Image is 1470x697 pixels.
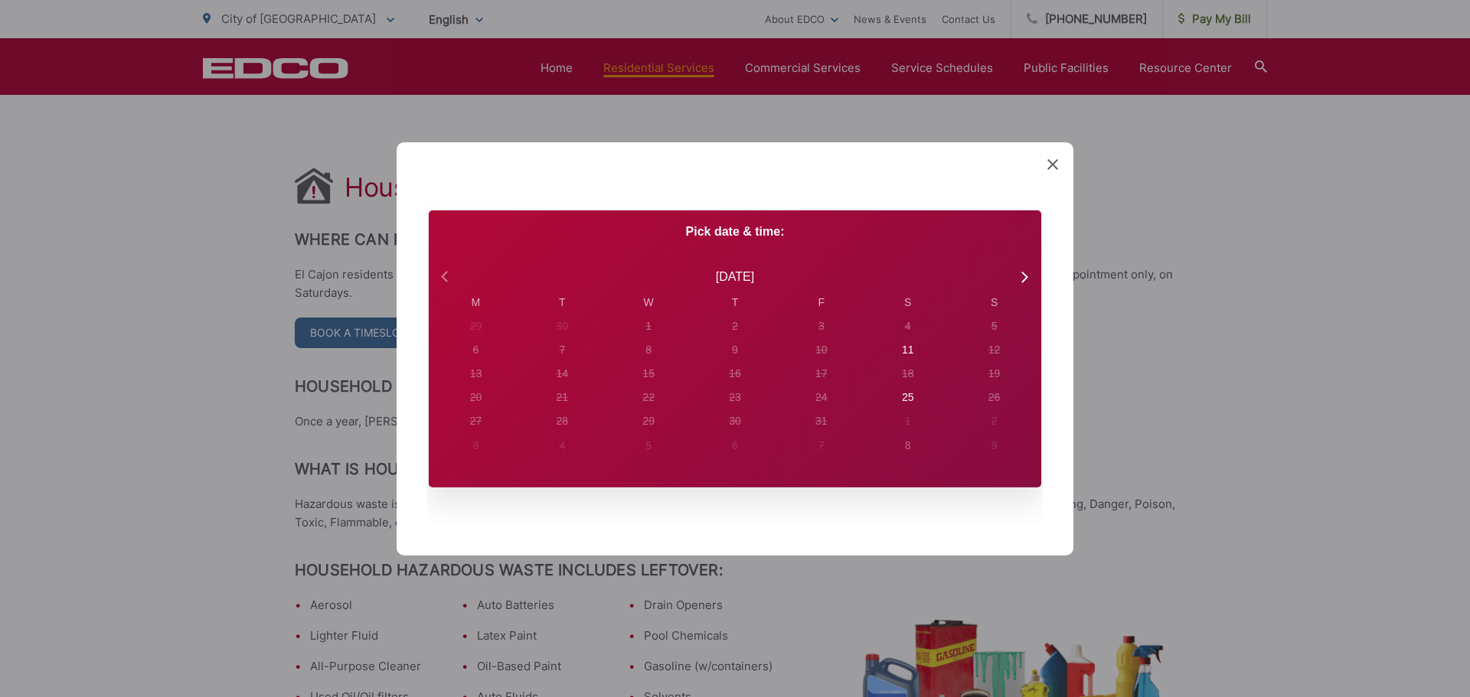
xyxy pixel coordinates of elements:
[556,366,568,382] div: 14
[902,389,914,405] div: 25
[815,366,828,382] div: 17
[988,366,1001,382] div: 19
[951,294,1037,310] div: S
[729,389,741,405] div: 23
[470,389,482,405] div: 20
[473,342,479,358] div: 6
[473,437,479,453] div: 3
[905,437,911,453] div: 8
[559,342,565,358] div: 7
[818,318,825,334] div: 3
[470,318,482,334] div: 29
[864,294,951,310] div: S
[559,437,565,453] div: 4
[818,437,825,453] div: 7
[470,366,482,382] div: 13
[991,437,998,453] div: 9
[732,437,738,453] div: 6
[778,294,864,310] div: F
[645,342,652,358] div: 8
[642,413,655,429] div: 29
[902,366,914,382] div: 18
[732,342,738,358] div: 9
[732,318,738,334] div: 2
[902,342,914,358] div: 11
[645,318,652,334] div: 1
[815,413,828,429] div: 31
[988,389,1001,405] div: 26
[645,437,652,453] div: 5
[606,294,692,310] div: W
[429,222,1041,240] p: Pick date & time:
[815,389,828,405] div: 24
[642,389,655,405] div: 22
[716,267,754,285] div: [DATE]
[815,342,828,358] div: 10
[556,318,568,334] div: 30
[470,413,482,429] div: 27
[519,294,606,310] div: T
[556,389,568,405] div: 21
[642,366,655,382] div: 15
[729,366,741,382] div: 16
[905,318,911,334] div: 4
[729,413,741,429] div: 30
[905,413,911,429] div: 1
[991,318,998,334] div: 5
[556,413,568,429] div: 28
[991,413,998,429] div: 2
[433,294,519,310] div: M
[692,294,779,310] div: T
[988,342,1001,358] div: 12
